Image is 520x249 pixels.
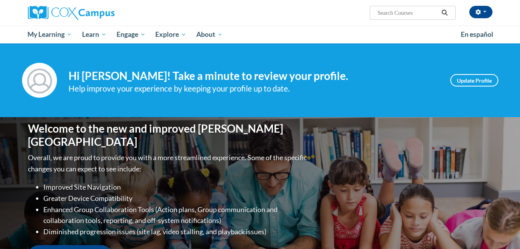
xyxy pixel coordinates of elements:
[439,8,450,17] button: Search
[450,74,498,86] a: Update Profile
[43,204,309,227] li: Enhanced Group Collaboration Tools (Action plans, Group communication and collaboration tools, re...
[489,218,514,243] iframe: Button to launch messaging window
[191,26,228,43] a: About
[27,30,72,39] span: My Learning
[469,6,493,18] button: Account Settings
[69,69,439,83] h4: Hi [PERSON_NAME]! Take a minute to review your profile.
[28,122,309,148] h1: Welcome to the new and improved [PERSON_NAME][GEOGRAPHIC_DATA]
[77,26,112,43] a: Learn
[155,30,186,39] span: Explore
[461,30,493,38] span: En español
[28,6,115,20] img: Cox Campus
[117,30,146,39] span: Engage
[82,30,106,39] span: Learn
[22,63,57,98] img: Profile Image
[28,152,309,175] p: Overall, we are proud to provide you with a more streamlined experience. Some of the specific cha...
[112,26,151,43] a: Engage
[150,26,191,43] a: Explore
[16,26,504,43] div: Main menu
[28,6,175,20] a: Cox Campus
[69,82,439,95] div: Help improve your experience by keeping your profile up to date.
[196,30,223,39] span: About
[43,226,309,237] li: Diminished progression issues (site lag, video stalling, and playback issues)
[456,26,498,43] a: En español
[43,182,309,193] li: Improved Site Navigation
[43,193,309,204] li: Greater Device Compatibility
[377,8,439,17] input: Search Courses
[23,26,77,43] a: My Learning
